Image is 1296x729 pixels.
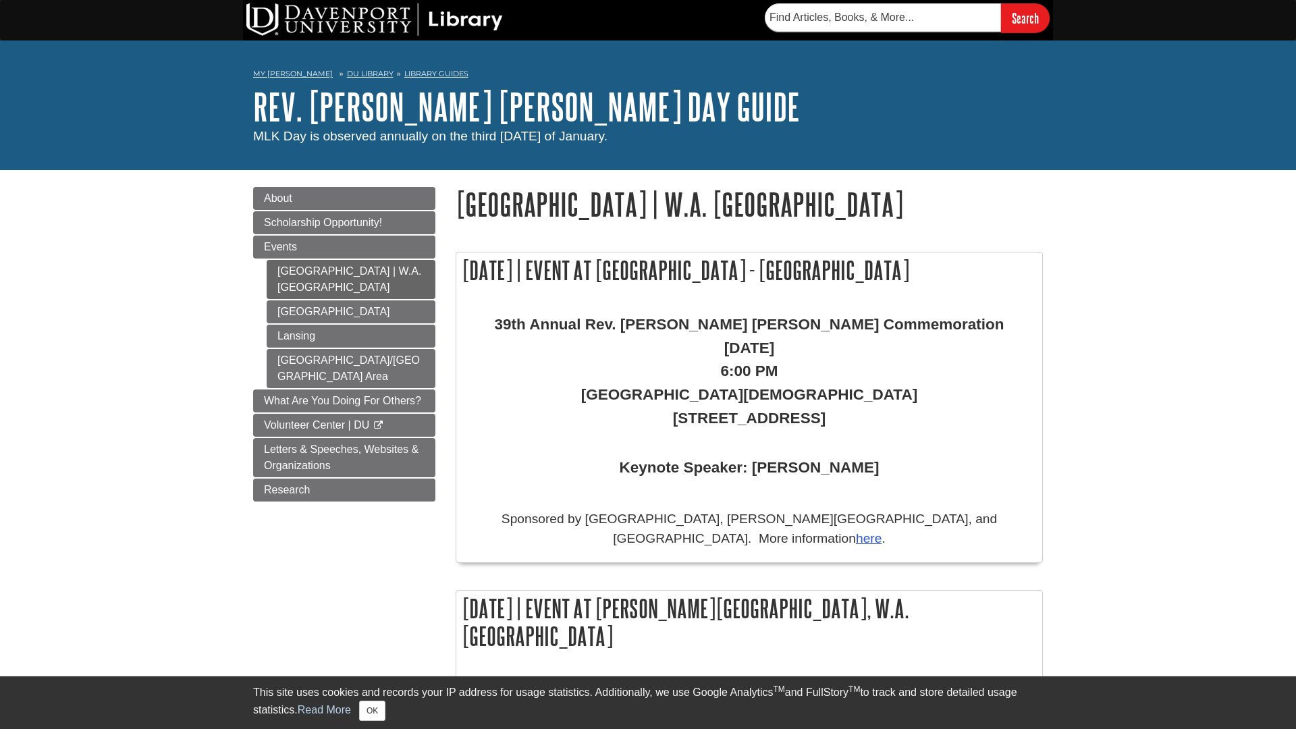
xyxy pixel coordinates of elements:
img: DU Library [246,3,503,36]
div: Guide Page Menu [253,187,435,502]
strong: [DATE] [724,340,775,356]
sup: TM [848,684,860,694]
sup: TM [773,684,784,694]
a: What Are You Doing For Others? [253,389,435,412]
div: This site uses cookies and records your IP address for usage statistics. Additionally, we use Goo... [253,684,1043,721]
a: My [PERSON_NAME] [253,68,333,80]
a: Volunteer Center | DU [253,414,435,437]
span: Letters & Speeches, Websites & Organizations [264,443,418,471]
span: About [264,192,292,204]
strong: [STREET_ADDRESS] [673,410,826,427]
a: Scholarship Opportunity! [253,211,435,234]
span: What Are You Doing For Others? [264,395,421,406]
form: Searches DU Library's articles, books, and more [765,3,1050,32]
input: Find Articles, Books, & More... [765,3,1001,32]
h1: [GEOGRAPHIC_DATA] | W.A. [GEOGRAPHIC_DATA] [456,187,1043,221]
strong: 39th Annual Rev. [PERSON_NAME] [PERSON_NAME] Commemoration [494,316,1004,333]
button: Close [359,701,385,721]
span: MLK Day is observed annually on the third [DATE] of January. [253,129,607,143]
span: Volunteer Center | DU [264,419,369,431]
a: Lansing [267,325,435,348]
h2: [DATE] | Event at [GEOGRAPHIC_DATA] - [GEOGRAPHIC_DATA] [456,252,1042,288]
a: [GEOGRAPHIC_DATA]/[GEOGRAPHIC_DATA] Area [267,349,435,388]
a: [GEOGRAPHIC_DATA] [267,300,435,323]
a: About [253,187,435,210]
h2: [DATE] | Event at [PERSON_NAME][GEOGRAPHIC_DATA], W.A. [GEOGRAPHIC_DATA] [456,591,1042,654]
a: here [856,531,882,545]
p: Sponsored by [GEOGRAPHIC_DATA], [PERSON_NAME][GEOGRAPHIC_DATA], and [GEOGRAPHIC_DATA]. More infor... [463,510,1035,549]
a: DU Library [347,69,394,78]
a: Research [253,479,435,502]
a: Letters & Speeches, Websites & Organizations [253,438,435,477]
a: Read More [298,704,351,715]
input: Search [1001,3,1050,32]
strong: [GEOGRAPHIC_DATA][DEMOGRAPHIC_DATA] [581,386,917,403]
strong: Keynote Speaker: [PERSON_NAME] [619,459,879,476]
span: Scholarship Opportunity! [264,217,382,228]
span: Research [264,484,310,495]
a: [GEOGRAPHIC_DATA] | W.A. [GEOGRAPHIC_DATA] [267,260,435,299]
a: Events [253,236,435,259]
nav: breadcrumb [253,65,1043,86]
span: Events [264,241,297,252]
i: This link opens in a new window [373,421,384,430]
a: Library Guides [404,69,468,78]
a: Rev. [PERSON_NAME] [PERSON_NAME] Day Guide [253,86,800,128]
strong: 6:00 PM [720,362,778,379]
